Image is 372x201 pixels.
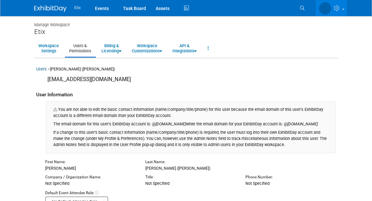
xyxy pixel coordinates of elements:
[36,67,47,71] a: Users
[34,40,63,56] a: WorkspaceSettings
[36,66,336,76] div: [PERSON_NAME] ([PERSON_NAME])
[36,76,45,85] img: Maddie Warren (Snider)
[40,175,140,187] div: Not Specified
[97,40,126,56] a: Billing &Licensing
[245,175,336,180] div: Phone Number:
[48,67,50,71] span: >
[140,159,241,172] div: [PERSON_NAME] ([PERSON_NAME])
[168,40,201,56] a: API &Integrations
[319,2,331,15] img: Aaron Bare
[45,190,336,196] div: Default Event Attendee Role:
[53,127,328,148] div: If a change to this user's basic contact information (name/company/title/phone) is required, the ...
[36,85,336,102] div: User Information
[287,122,318,126] span: [DOMAIN_NAME]
[34,16,338,28] div: Manage Workspace
[34,28,338,36] div: Etix
[241,175,341,187] div: Not Specified
[74,5,81,10] span: Etix
[140,175,241,187] div: Not Specified
[128,40,166,56] a: WorkspaceCustomizations
[45,159,136,165] div: First Name:
[53,119,328,127] div: The email domain for this user's ExhibtDay account is: @ while the email domain for your ExhibitD...
[40,159,140,172] div: [PERSON_NAME]
[45,175,136,180] div: Company / Organization Name:
[156,122,186,126] span: [DOMAIN_NAME]
[46,101,336,153] div: You are not able to edit the basic contact information (name/company/title/phone) for this user b...
[145,175,236,180] div: Title:
[65,40,95,56] a: Users &Permissions
[34,5,67,12] img: ExhibitDay
[145,159,236,165] div: Last Name:
[47,76,131,82] span: [EMAIL_ADDRESS][DOMAIN_NAME]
